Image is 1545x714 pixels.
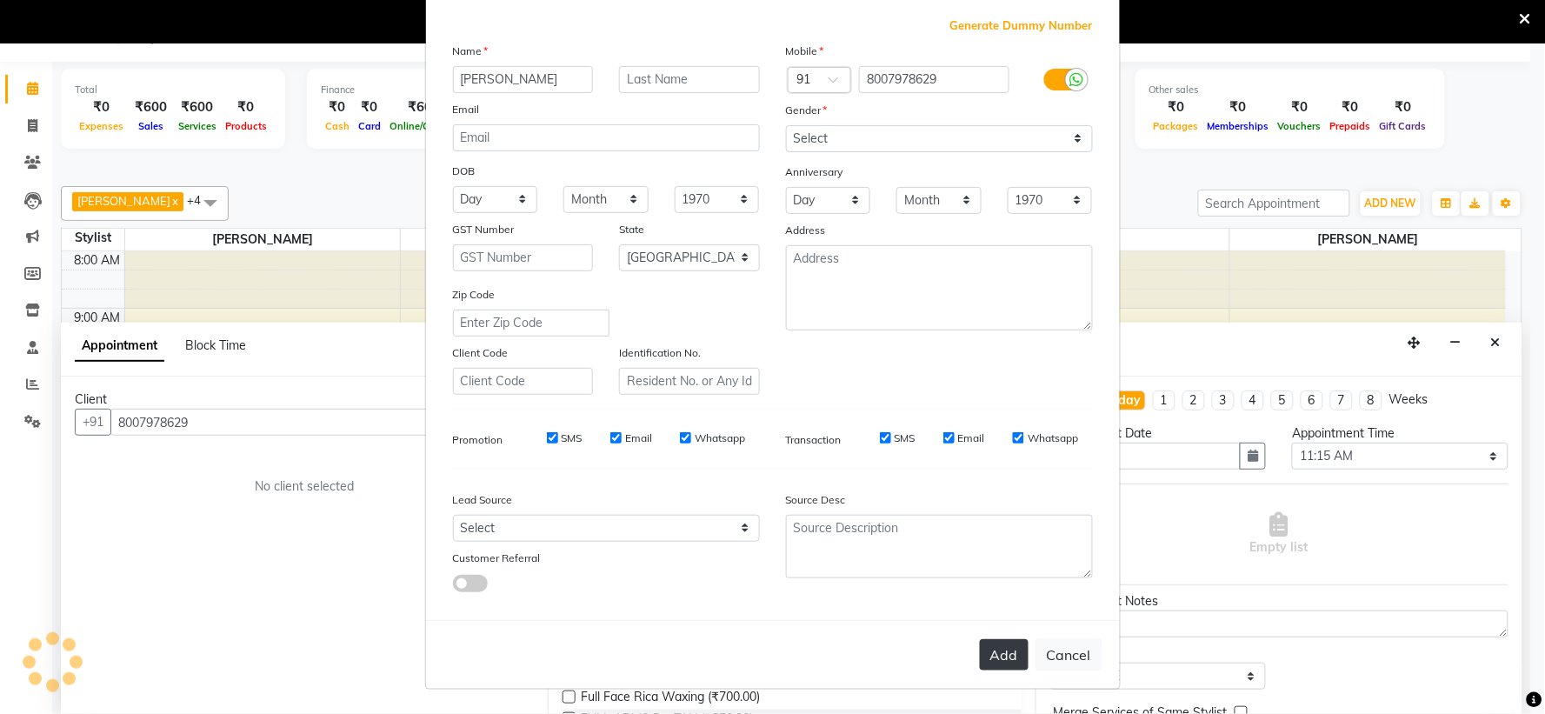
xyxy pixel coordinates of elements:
label: Email [453,102,480,117]
label: DOB [453,163,476,179]
button: Cancel [1036,638,1102,671]
label: Client Code [453,345,509,361]
input: Resident No. or Any Id [619,368,760,395]
label: Lead Source [453,492,513,508]
span: Generate Dummy Number [950,17,1093,35]
input: First Name [453,66,594,93]
label: Zip Code [453,287,496,303]
input: Client Code [453,368,594,395]
label: Anniversary [786,164,843,180]
input: Last Name [619,66,760,93]
label: Gender [786,103,828,118]
button: Add [980,639,1029,671]
label: Identification No. [619,345,701,361]
label: Mobile [786,43,824,59]
input: Mobile [859,66,1009,93]
input: Enter Zip Code [453,310,609,337]
label: Promotion [453,432,503,448]
label: GST Number [453,222,515,237]
input: Email [453,124,760,151]
label: Name [453,43,489,59]
label: Transaction [786,432,842,448]
label: Email [958,430,985,446]
label: Source Desc [786,492,846,508]
label: SMS [895,430,916,446]
label: Address [786,223,826,238]
label: Whatsapp [695,430,745,446]
label: Customer Referral [453,551,541,566]
label: Whatsapp [1028,430,1078,446]
label: SMS [562,430,583,446]
label: State [619,222,644,237]
label: Email [625,430,652,446]
input: GST Number [453,244,594,271]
